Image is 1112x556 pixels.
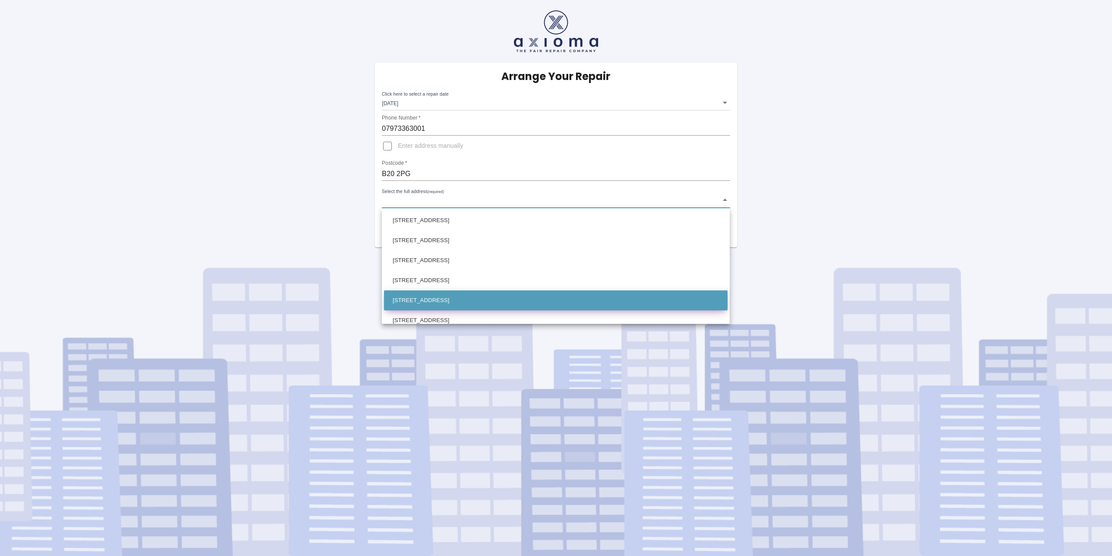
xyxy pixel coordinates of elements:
[384,270,728,290] li: [STREET_ADDRESS]
[384,250,728,270] li: [STREET_ADDRESS]
[384,290,728,310] li: [STREET_ADDRESS]
[384,210,728,230] li: [STREET_ADDRESS]
[384,310,728,330] li: [STREET_ADDRESS]
[384,230,728,250] li: [STREET_ADDRESS]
